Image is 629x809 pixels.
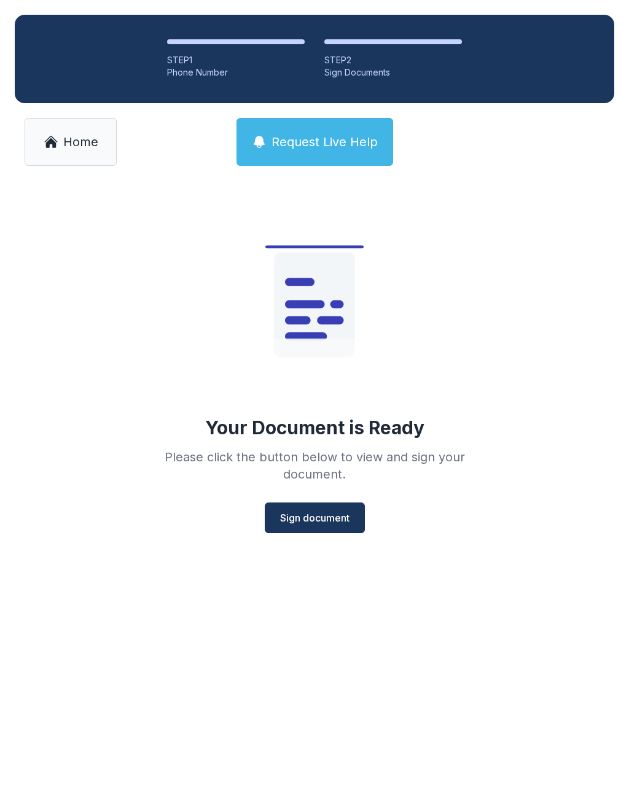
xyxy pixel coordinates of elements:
span: Request Live Help [272,133,378,150]
span: Sign document [280,510,350,525]
div: Please click the button below to view and sign your document. [138,448,491,483]
div: Sign Documents [324,66,462,79]
span: Home [63,133,98,150]
div: STEP 1 [167,54,305,66]
div: Phone Number [167,66,305,79]
div: Your Document is Ready [205,416,424,439]
div: STEP 2 [324,54,462,66]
